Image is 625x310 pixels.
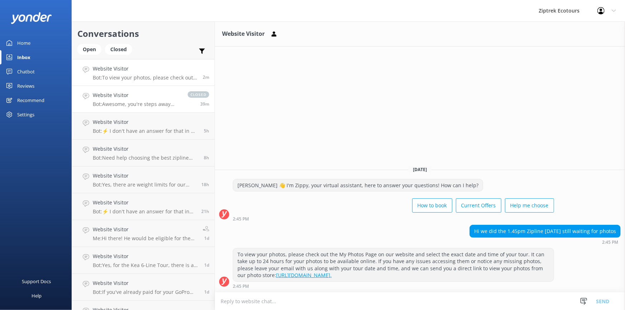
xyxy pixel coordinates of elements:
h4: Website Visitor [93,65,197,73]
a: Website VisitorBot:If you've already paid for your GoPro footage, you'll receive an email with al... [72,274,215,301]
a: Website VisitorMe:Hi there! He would be eligible for the Moa 4-Line Tour only as the other tours ... [72,220,215,247]
a: Website VisitorBot:Awesome, you're steps away from ziplining! It's easiest to book your zipline e... [72,86,215,113]
strong: 2:45 PM [233,217,249,221]
span: Sep 23 2025 08:51am (UTC +12:00) Pacific/Auckland [204,128,209,134]
div: Sep 23 2025 02:45pm (UTC +12:00) Pacific/Auckland [470,239,621,244]
p: Bot: Yes, there are weight limits for our tours. The maximum weight limit is 125kg (275lbs). For ... [93,181,196,188]
p: Bot: If you've already paid for your GoPro footage, you'll receive an email with all your footage... [93,289,199,295]
h4: Website Visitor [93,145,198,153]
span: Sep 21 2025 08:16pm (UTC +12:00) Pacific/Auckland [204,289,209,295]
p: Bot: Need help choosing the best zipline adventure? Take our quiz at [URL][DOMAIN_NAME]. It's a f... [93,155,198,161]
div: To view your photos, please check out the My Photos Page on our website and select the exact date... [233,248,554,281]
h4: Website Visitor [93,172,196,180]
h4: Website Visitor [93,199,196,207]
h3: Website Visitor [222,29,265,39]
a: Website VisitorBot:⚡ I don't have an answer for that in my knowledge base. Please try and rephras... [72,193,215,220]
div: Recommend [17,93,44,107]
p: Bot: Awesome, you're steps away from ziplining! It's easiest to book your zipline experience onli... [93,101,181,107]
span: Sep 22 2025 01:38pm (UTC +12:00) Pacific/Auckland [204,235,209,241]
h2: Conversations [77,27,209,40]
div: Settings [17,107,34,122]
span: Sep 22 2025 05:22pm (UTC +12:00) Pacific/Auckland [201,208,209,214]
h4: Website Visitor [93,118,198,126]
span: [DATE] [409,166,431,173]
p: Me: Hi there! He would be eligible for the Moa 4-Line Tour only as the other tours have a minimum... [93,235,197,242]
a: Website VisitorBot:Yes, there are weight limits for our tours. The maximum weight limit is 125kg ... [72,166,215,193]
a: Website VisitorBot:To view your photos, please check out the My Photos Page on our website and se... [72,59,215,86]
img: yonder-white-logo.png [11,12,52,24]
button: How to book [412,198,452,213]
div: Support Docs [22,274,51,289]
div: Help [32,289,42,303]
div: Sep 23 2025 02:45pm (UTC +12:00) Pacific/Auckland [233,216,554,221]
div: Reviews [17,79,34,93]
span: Sep 23 2025 02:45pm (UTC +12:00) Pacific/Auckland [203,74,209,80]
div: Closed [105,44,132,55]
span: closed [188,91,209,98]
h4: Website Visitor [93,91,181,99]
span: Sep 23 2025 05:56am (UTC +12:00) Pacific/Auckland [204,155,209,161]
strong: 2:45 PM [233,284,249,289]
a: Closed [105,45,136,53]
a: [URL][DOMAIN_NAME]. [276,272,332,278]
p: Bot: Yes, for the Kea 6-Line Tour, there is a minimum weight limit of 30kgs (66lbs). If a youth i... [93,262,199,268]
div: [PERSON_NAME] 👋 I'm Zippy, your virtual assistant, here to answer your questions! How can I help? [233,179,483,192]
div: Sep 23 2025 02:45pm (UTC +12:00) Pacific/Auckland [233,284,554,289]
span: Sep 22 2025 09:43am (UTC +12:00) Pacific/Auckland [204,262,209,268]
div: Inbox [17,50,30,64]
button: Help me choose [505,198,554,213]
span: Sep 22 2025 08:31pm (UTC +12:00) Pacific/Auckland [201,181,209,188]
strong: 2:45 PM [602,240,618,244]
a: Open [77,45,105,53]
h4: Website Visitor [93,226,197,233]
p: Bot: ⚡ I don't have an answer for that in my knowledge base. Please try and rephrase your questio... [93,128,198,134]
p: Bot: ⚡ I don't have an answer for that in my knowledge base. Please try and rephrase your questio... [93,208,196,215]
h4: Website Visitor [93,279,199,287]
h4: Website Visitor [93,252,199,260]
div: Open [77,44,101,55]
button: Current Offers [456,198,501,213]
a: Website VisitorBot:Yes, for the Kea 6-Line Tour, there is a minimum weight limit of 30kgs (66lbs)... [72,247,215,274]
div: Chatbot [17,64,35,79]
span: Sep 23 2025 02:08pm (UTC +12:00) Pacific/Auckland [200,101,209,107]
a: Website VisitorBot:⚡ I don't have an answer for that in my knowledge base. Please try and rephras... [72,113,215,140]
a: Website VisitorBot:Need help choosing the best zipline adventure? Take our quiz at [URL][DOMAIN_N... [72,140,215,166]
div: Home [17,36,30,50]
div: Hi we did the 1.45pm Zipline [DATE] still waiting for photos [470,225,620,237]
p: Bot: To view your photos, please check out the My Photos Page on our website and select the exact... [93,74,197,81]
